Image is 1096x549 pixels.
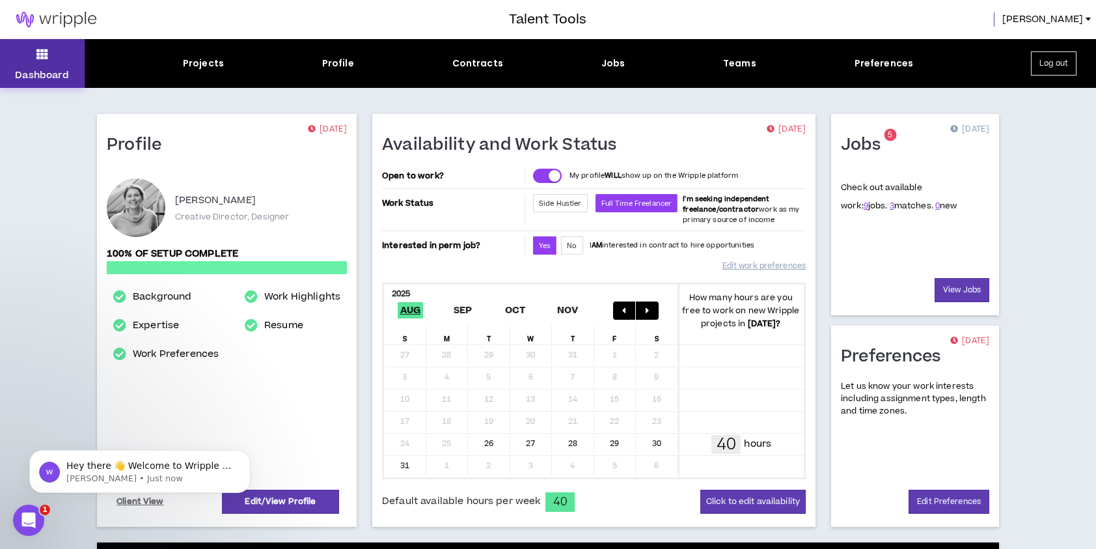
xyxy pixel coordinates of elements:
p: [DATE] [950,335,989,348]
a: Resume [264,318,303,333]
a: 0 [935,200,940,212]
div: Jenny R. [107,178,165,237]
a: 3 [890,200,894,212]
p: [PERSON_NAME] [175,193,256,208]
span: 1 [40,505,50,515]
h1: Preferences [841,346,951,367]
iframe: Intercom live chat [13,505,44,536]
button: Log out [1031,51,1076,76]
span: Oct [502,302,528,318]
p: I interested in contract to hire opportunities [590,240,755,251]
span: [PERSON_NAME] [1002,12,1083,27]
strong: AM [592,240,602,250]
h1: Profile [107,135,172,156]
div: T [468,325,510,345]
p: hours [744,437,771,451]
a: Edit/View Profile [222,490,339,514]
a: Expertise [133,318,179,333]
p: Dashboard [15,68,69,82]
span: No [567,241,577,251]
div: W [510,325,553,345]
div: S [636,325,678,345]
span: jobs. [864,200,888,212]
span: Sep [451,302,475,318]
div: Profile [322,57,354,70]
span: 5 [888,130,892,141]
p: Interested in perm job? [382,236,522,255]
span: new [935,200,957,212]
span: work as my primary source of income [683,194,799,225]
p: 100% of setup complete [107,247,347,261]
div: S [384,325,426,345]
a: Edit Preferences [909,490,989,514]
p: Work Status [382,194,522,212]
div: M [426,325,469,345]
div: Preferences [855,57,914,70]
b: I'm seeking independent freelance/contractor [683,194,769,214]
a: Work Preferences [133,346,219,362]
p: [DATE] [950,123,989,136]
a: Work Highlights [264,289,340,305]
div: Contracts [452,57,503,70]
span: Nov [555,302,581,318]
sup: 5 [884,129,896,141]
span: Aug [398,302,424,318]
button: Click to edit availability [700,490,806,514]
p: [DATE] [308,123,347,136]
div: Teams [723,57,756,70]
p: Let us know your work interests including assignment types, length and time zones. [841,380,989,418]
p: Check out available work: [841,182,957,212]
div: F [594,325,637,345]
b: [DATE] ? [748,318,781,330]
span: Yes [539,241,551,251]
iframe: Intercom notifications message [10,423,270,514]
h3: Talent Tools [509,10,586,29]
a: 9 [864,200,868,212]
a: View Jobs [935,278,989,302]
div: T [552,325,594,345]
p: How many hours are you free to work on new Wripple projects in [678,291,804,330]
div: Projects [183,57,224,70]
span: Side Hustler [539,199,582,208]
h1: Availability and Work Status [382,135,627,156]
a: Edit work preferences [722,255,806,277]
p: Open to work? [382,171,522,181]
a: Background [133,289,191,305]
p: [DATE] [767,123,806,136]
b: 2025 [392,288,411,300]
span: matches. [890,200,933,212]
p: My profile show up on the Wripple platform [569,171,738,181]
h1: Jobs [841,135,890,156]
p: Creative Director, Designer [175,211,289,223]
strong: WILL [605,171,622,180]
span: Default available hours per week [382,494,540,509]
div: Jobs [601,57,625,70]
